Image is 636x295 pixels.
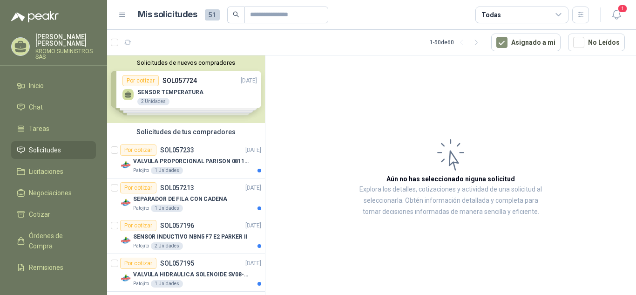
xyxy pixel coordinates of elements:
p: VALVULA PROPORCIONAL PARISON 0811404612 / 4WRPEH6C4 REXROTH [133,157,249,166]
p: SOL057195 [160,260,194,267]
button: Solicitudes de nuevos compradores [111,59,261,66]
button: 1 [608,7,625,23]
span: Licitaciones [29,166,63,177]
div: Solicitudes de tus compradores [107,123,265,141]
p: Patojito [133,242,149,250]
span: Cotizar [29,209,50,220]
a: Negociaciones [11,184,96,202]
span: search [233,11,239,18]
p: [DATE] [245,259,261,268]
div: Por cotizar [120,220,156,231]
img: Company Logo [120,197,131,208]
span: 1 [617,4,628,13]
a: Por cotizarSOL057233[DATE] Company LogoVALVULA PROPORCIONAL PARISON 0811404612 / 4WRPEH6C4 REXROT... [107,141,265,178]
span: Órdenes de Compra [29,231,87,251]
div: Por cotizar [120,182,156,193]
div: Solicitudes de nuevos compradoresPor cotizarSOL057724[DATE] SENSOR TEMPERATURA2 UnidadesPor cotiz... [107,55,265,123]
h1: Mis solicitudes [138,8,197,21]
p: SOL057196 [160,222,194,229]
p: [DATE] [245,221,261,230]
div: 1 Unidades [151,205,183,212]
span: Negociaciones [29,188,72,198]
a: Licitaciones [11,163,96,180]
p: Patojito [133,167,149,174]
img: Company Logo [120,159,131,171]
h3: Aún no has seleccionado niguna solicitud [386,174,515,184]
a: Tareas [11,120,96,137]
div: 2 Unidades [151,242,183,250]
p: [PERSON_NAME] [PERSON_NAME] [35,34,96,47]
p: SOL057213 [160,185,194,191]
p: [DATE] [245,146,261,155]
a: Solicitudes [11,141,96,159]
div: Todas [481,10,501,20]
button: Asignado a mi [491,34,561,51]
span: Inicio [29,81,44,91]
p: VALVULA HIDRAULICA SOLENOIDE SV08-20 REF : SV08-3B-N-24DC-DG NORMALMENTE CERRADA [133,270,249,279]
img: Logo peakr [11,11,59,22]
a: Inicio [11,77,96,95]
a: Por cotizarSOL057195[DATE] Company LogoVALVULA HIDRAULICA SOLENOIDE SV08-20 REF : SV08-3B-N-24DC-... [107,254,265,292]
img: Company Logo [120,273,131,284]
p: Patojito [133,280,149,288]
button: No Leídos [568,34,625,51]
img: Company Logo [120,235,131,246]
a: Órdenes de Compra [11,227,96,255]
p: [DATE] [245,184,261,192]
span: Solicitudes [29,145,61,155]
div: Por cotizar [120,144,156,156]
p: SEPARADOR DE FILA CON CADENA [133,195,227,204]
a: Chat [11,98,96,116]
div: Por cotizar [120,258,156,269]
span: Chat [29,102,43,112]
a: Por cotizarSOL057196[DATE] Company LogoSENSOR INDUCTIVO NBN5 F7 E2 PARKER IIPatojito2 Unidades [107,216,265,254]
p: SOL057233 [160,147,194,153]
a: Por cotizarSOL057213[DATE] Company LogoSEPARADOR DE FILA CON CADENAPatojito1 Unidades [107,178,265,216]
a: Remisiones [11,259,96,276]
a: Cotizar [11,206,96,223]
div: 1 Unidades [151,280,183,288]
p: Explora los detalles, cotizaciones y actividad de una solicitud al seleccionarla. Obtén informaci... [359,184,543,218]
span: 51 [205,9,220,21]
div: 1 Unidades [151,167,183,174]
p: Patojito [133,205,149,212]
span: Remisiones [29,262,63,273]
p: SENSOR INDUCTIVO NBN5 F7 E2 PARKER II [133,233,248,241]
p: KROMO SUMINISTROS SAS [35,48,96,60]
div: 1 - 50 de 60 [430,35,484,50]
span: Tareas [29,123,49,134]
